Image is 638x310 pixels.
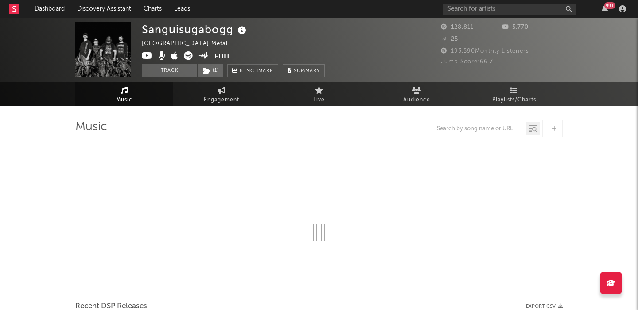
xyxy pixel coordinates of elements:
[432,125,526,132] input: Search by song name or URL
[294,69,320,74] span: Summary
[270,82,368,106] a: Live
[403,95,430,105] span: Audience
[204,95,239,105] span: Engagement
[465,82,563,106] a: Playlists/Charts
[227,64,278,77] a: Benchmark
[283,64,325,77] button: Summary
[116,95,132,105] span: Music
[441,48,529,54] span: 193,590 Monthly Listeners
[313,95,325,105] span: Live
[214,51,230,62] button: Edit
[443,4,576,15] input: Search for artists
[142,39,238,49] div: [GEOGRAPHIC_DATA] | Metal
[197,64,223,77] span: ( 1 )
[75,82,173,106] a: Music
[602,5,608,12] button: 99+
[142,64,197,77] button: Track
[502,24,529,30] span: 5,770
[441,24,474,30] span: 128,811
[441,59,493,65] span: Jump Score: 66.7
[441,36,458,42] span: 25
[142,22,249,37] div: Sanguisugabogg
[368,82,465,106] a: Audience
[198,64,223,77] button: (1)
[173,82,270,106] a: Engagement
[526,304,563,309] button: Export CSV
[240,66,273,77] span: Benchmark
[492,95,536,105] span: Playlists/Charts
[604,2,615,9] div: 99 +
